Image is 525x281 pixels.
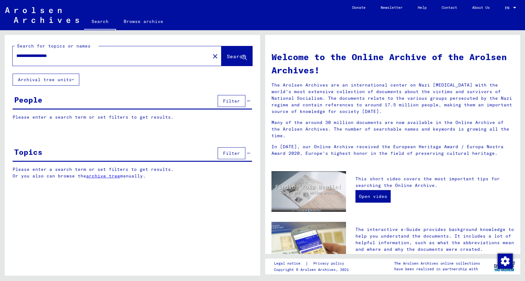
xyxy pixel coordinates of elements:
mat-label: Search for topics or names [17,43,91,49]
h1: Welcome to the Online Archive of the Arolsen Archives! [271,50,514,77]
mat-icon: close [211,53,219,60]
button: Filter [218,95,245,107]
a: Browse archive [116,14,171,29]
img: yv_logo.png [493,258,516,274]
a: Open video [355,190,391,203]
button: Clear [209,50,221,62]
a: Open e-Guide [355,254,396,267]
span: Filter [223,150,240,156]
p: The Arolsen Archives are an international center on Nazi [MEDICAL_DATA] with the world’s most ext... [271,82,514,115]
img: eguide.jpg [271,222,346,272]
div: | [274,260,352,267]
div: Topics [14,146,42,158]
p: Please enter a search term or set filters to get results. Or you also can browse the manually. [13,166,252,179]
a: Privacy policy [308,260,352,267]
p: The Arolsen Archives online collections [394,261,480,266]
p: Copyright © Arolsen Archives, 2021 [274,267,352,273]
button: Search [221,46,252,66]
img: video.jpg [271,171,346,212]
img: Change consent [498,254,513,269]
p: have been realized in partnership with [394,266,480,272]
img: Arolsen_neg.svg [5,7,79,23]
a: Search [84,14,116,30]
div: People [14,94,42,105]
span: Search [227,53,246,59]
p: This short video covers the most important tips for searching the Online Archive. [355,176,514,189]
p: Please enter a search term or set filters to get results. [13,114,252,121]
span: EN [505,6,512,10]
p: In [DATE], our Online Archive received the European Heritage Award / Europa Nostra Award 2020, Eu... [271,143,514,157]
a: archive tree [86,173,120,179]
p: The interactive e-Guide provides background knowledge to help you understand the documents. It in... [355,226,514,253]
button: Archival tree units [13,74,79,86]
span: Filter [223,98,240,104]
p: Many of the around 30 million documents are now available in the Online Archive of the Arolsen Ar... [271,119,514,139]
button: Filter [218,147,245,159]
a: Legal notice [274,260,305,267]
